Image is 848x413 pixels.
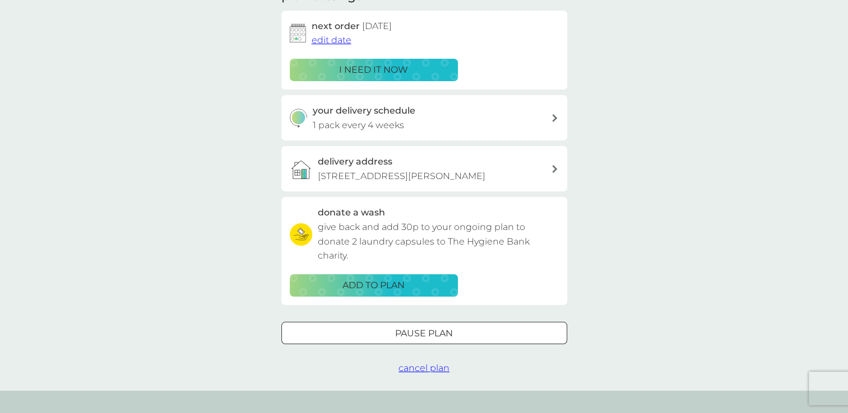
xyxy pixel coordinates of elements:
span: [DATE] [362,21,392,31]
h3: delivery address [318,154,392,169]
button: cancel plan [398,361,450,376]
p: ADD TO PLAN [342,278,405,293]
h3: donate a wash [318,205,385,220]
h2: next order [312,19,392,34]
p: [STREET_ADDRESS][PERSON_NAME] [318,169,485,184]
p: give back and add 30p to your ongoing plan to donate 2 laundry capsules to The Hygiene Bank charity. [318,220,559,263]
p: Pause plan [395,326,453,341]
span: edit date [312,35,351,45]
h3: your delivery schedule [313,104,415,118]
a: delivery address[STREET_ADDRESS][PERSON_NAME] [281,146,567,191]
button: ADD TO PLAN [290,274,458,297]
button: Pause plan [281,322,567,344]
p: i need it now [339,63,408,77]
button: edit date [312,33,351,48]
button: your delivery schedule1 pack every 4 weeks [281,95,567,140]
span: cancel plan [398,363,450,373]
p: 1 pack every 4 weeks [313,118,404,133]
button: i need it now [290,59,458,81]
